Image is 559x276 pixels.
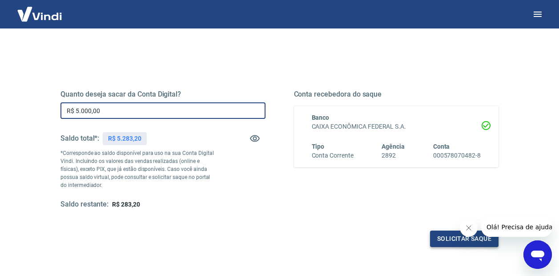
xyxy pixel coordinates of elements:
h5: Saldo total*: [60,134,99,143]
span: Banco [312,114,330,121]
button: Solicitar saque [430,231,499,247]
span: R$ 283,20 [112,201,140,208]
p: *Corresponde ao saldo disponível para uso na sua Conta Digital Vindi. Incluindo os valores das ve... [60,149,214,189]
h6: 000578070482-8 [433,151,481,160]
img: Vindi [11,0,68,28]
span: Conta [433,143,450,150]
span: Olá! Precisa de ajuda? [5,6,75,13]
h5: Conta recebedora do saque [294,90,499,99]
iframe: Botão para abrir a janela de mensagens [523,240,552,269]
h6: CAIXA ECONÔMICA FEDERAL S.A. [312,122,481,131]
span: Agência [382,143,405,150]
h6: 2892 [382,151,405,160]
p: R$ 5.283,20 [108,134,141,143]
iframe: Fechar mensagem [460,219,478,237]
span: Tipo [312,143,325,150]
iframe: Mensagem da empresa [481,217,552,237]
h5: Saldo restante: [60,200,109,209]
h6: Conta Corrente [312,151,354,160]
h5: Quanto deseja sacar da Conta Digital? [60,90,265,99]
